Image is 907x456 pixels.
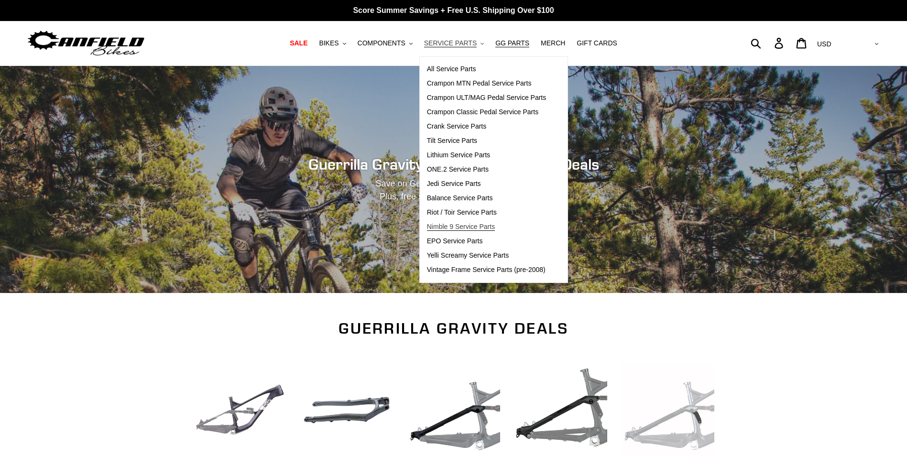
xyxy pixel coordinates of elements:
[420,206,554,220] a: Riot / Toir Service Parts
[427,266,546,274] span: Vintage Frame Service Parts (pre-2008)
[319,39,339,47] span: BIKES
[536,37,570,50] a: MERCH
[427,223,495,231] span: Nimble 9 Service Parts
[193,319,714,337] h2: Guerrilla Gravity Deals
[419,37,489,50] button: SERVICE PARTS
[420,62,554,76] a: All Service Parts
[427,237,483,245] span: EPO Service Parts
[353,37,417,50] button: COMPONENTS
[577,39,617,47] span: GIFT CARDS
[420,148,554,163] a: Lithium Service Parts
[285,37,312,50] a: SALE
[290,39,307,47] span: SALE
[756,33,780,54] input: Search
[420,177,554,191] a: Jedi Service Parts
[427,122,486,130] span: Crank Service Parts
[314,37,350,50] button: BIKES
[427,165,489,174] span: ONE.2 Service Parts
[358,39,405,47] span: COMPONENTS
[420,249,554,263] a: Yelli Screamy Service Parts
[541,39,565,47] span: MERCH
[420,163,554,177] a: ONE.2 Service Parts
[420,263,554,277] a: Vintage Frame Service Parts (pre-2008)
[420,191,554,206] a: Balance Service Parts
[495,39,529,47] span: GG PARTS
[420,105,554,119] a: Crampon Classic Pedal Service Parts
[193,155,714,174] h2: Guerrilla Gravity Rider Appreciation Deals
[427,137,477,145] span: Tilt Service Parts
[424,39,477,47] span: SERVICE PARTS
[427,251,509,260] span: Yelli Screamy Service Parts
[427,208,497,217] span: Riot / Toir Service Parts
[26,28,146,58] img: Canfield Bikes
[427,65,476,73] span: All Service Parts
[427,108,538,116] span: Crampon Classic Pedal Service Parts
[491,37,534,50] a: GG PARTS
[420,134,554,148] a: Tilt Service Parts
[427,79,532,87] span: Crampon MTN Pedal Service Parts
[427,180,481,188] span: Jedi Service Parts
[258,177,649,203] p: Save on Gear, Bikes, Wheelsets & More. Plus, free shipping on orders over $50.
[572,37,622,50] a: GIFT CARDS
[420,119,554,134] a: Crank Service Parts
[420,91,554,105] a: Crampon ULT/MAG Pedal Service Parts
[420,76,554,91] a: Crampon MTN Pedal Service Parts
[420,234,554,249] a: EPO Service Parts
[427,94,546,102] span: Crampon ULT/MAG Pedal Service Parts
[427,194,493,202] span: Balance Service Parts
[420,220,554,234] a: Nimble 9 Service Parts
[427,151,490,159] span: Lithium Service Parts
